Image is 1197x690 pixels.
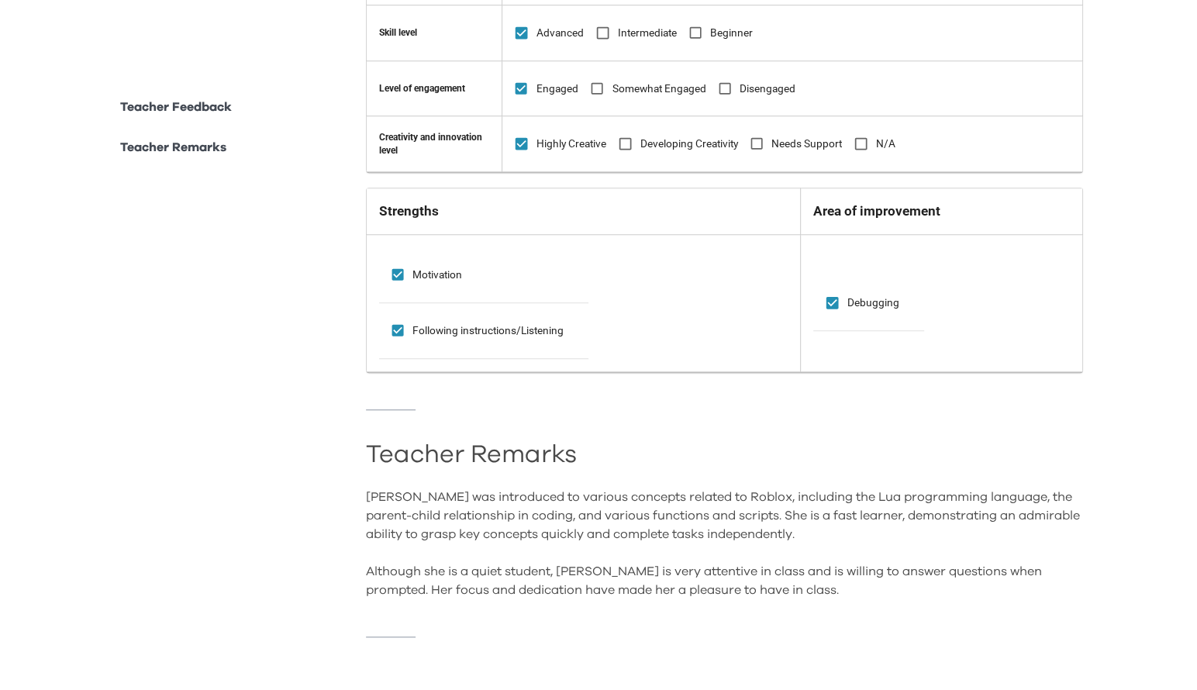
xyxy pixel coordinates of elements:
[876,136,895,152] span: N/A
[412,323,564,339] span: Following instructions/Listening
[813,201,1070,222] h6: Area of improvement
[412,267,462,283] span: Motivation
[618,25,677,41] span: Intermediate
[847,295,899,311] span: Debugging
[366,116,502,172] td: Creativity and innovation level
[366,488,1084,599] div: [PERSON_NAME] was introduced to various concepts related to Roblox, including the Lua programming...
[640,136,738,152] span: Developing Creativity
[366,447,1084,463] h2: Teacher Remarks
[536,25,584,41] span: Advanced
[740,81,795,97] span: Disengaged
[771,136,842,152] span: Needs Support
[120,138,226,157] p: Teacher Remarks
[536,136,606,152] span: Highly Creative
[366,5,502,61] td: Skill level
[612,81,706,97] span: Somewhat Engaged
[536,81,578,97] span: Engaged
[710,25,753,41] span: Beginner
[379,201,788,222] h6: Strengths
[366,60,502,116] td: Level of engagement
[120,98,232,116] p: Teacher Feedback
